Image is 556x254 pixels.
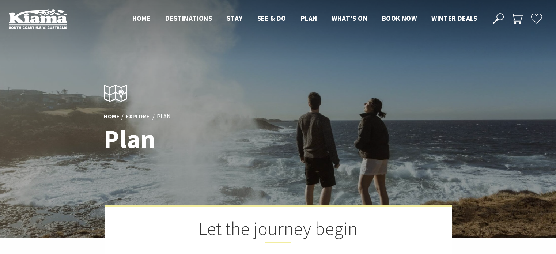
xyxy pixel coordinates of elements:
span: Destinations [165,14,212,23]
span: Plan [301,14,317,23]
span: What’s On [332,14,367,23]
nav: Main Menu [125,13,484,25]
h2: Let the journey begin [141,218,415,243]
span: See & Do [257,14,286,23]
a: Home [104,113,120,121]
li: Plan [157,112,171,121]
span: Book now [382,14,417,23]
span: Winter Deals [431,14,477,23]
a: Explore [126,113,150,121]
span: Stay [227,14,243,23]
span: Home [132,14,151,23]
img: Kiama Logo [9,9,67,29]
h1: Plan [104,125,310,153]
